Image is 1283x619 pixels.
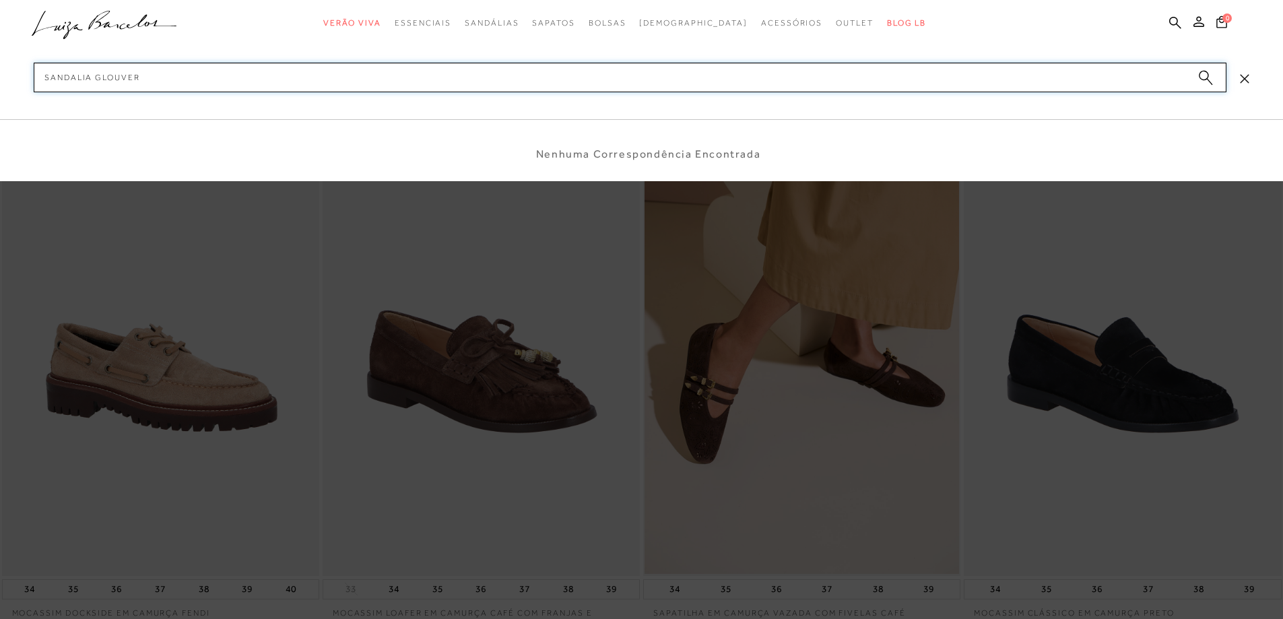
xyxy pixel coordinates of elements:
a: categoryNavScreenReaderText [465,11,519,36]
a: categoryNavScreenReaderText [836,11,874,36]
span: [DEMOGRAPHIC_DATA] [639,18,748,28]
span: Acessórios [761,18,822,28]
a: categoryNavScreenReaderText [323,11,381,36]
span: 0 [1222,13,1232,23]
span: Sapatos [532,18,574,28]
li: Nenhuma Correspondência Encontrada [536,147,760,161]
button: 0 [1212,15,1231,33]
a: categoryNavScreenReaderText [532,11,574,36]
a: noSubCategoriesText [639,11,748,36]
span: BLOG LB [887,18,926,28]
span: Sandálias [465,18,519,28]
a: BLOG LB [887,11,926,36]
span: Bolsas [589,18,626,28]
a: categoryNavScreenReaderText [395,11,451,36]
span: Verão Viva [323,18,381,28]
a: categoryNavScreenReaderText [589,11,626,36]
input: Buscar. [34,63,1226,92]
span: Essenciais [395,18,451,28]
span: Outlet [836,18,874,28]
a: categoryNavScreenReaderText [761,11,822,36]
